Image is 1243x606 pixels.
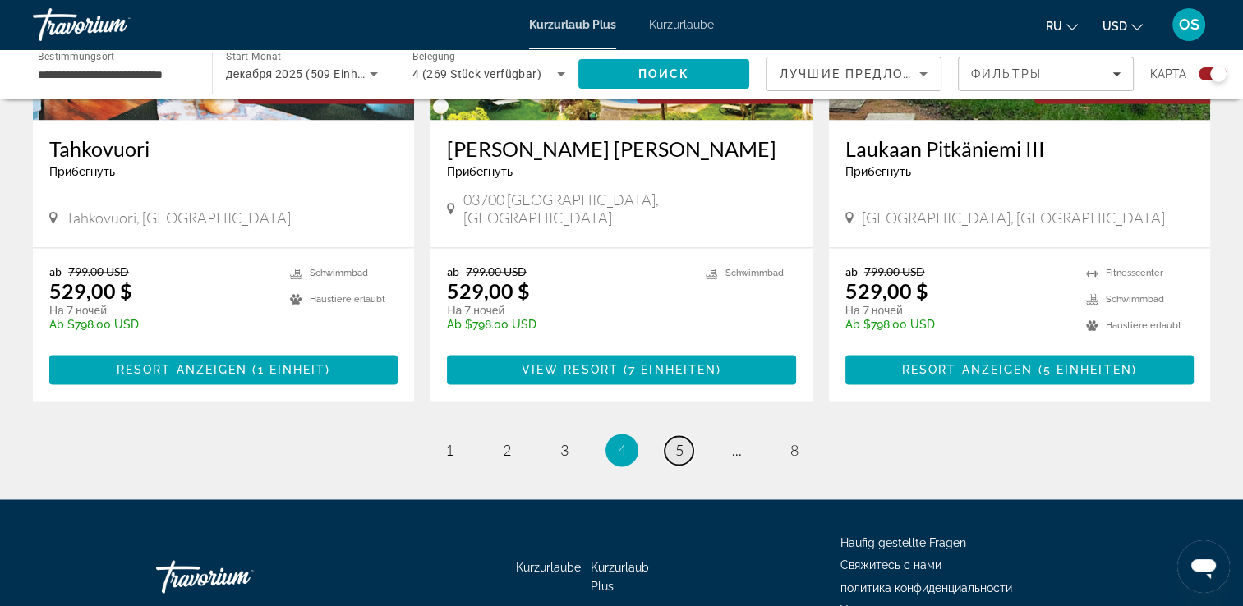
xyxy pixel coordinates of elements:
[68,264,129,278] span: 799.00 USD
[49,355,398,384] button: Resortanzeigen (1 Einheit)
[447,303,688,318] p: На 7 ночей
[38,65,191,85] input: Ziel auswählen
[529,18,616,31] a: Kurzurlaub Plus
[447,264,459,278] span: ab
[466,264,527,278] span: 799.00 USD
[49,278,132,303] font: 529,00 $
[503,441,511,459] span: 2
[845,278,928,303] font: 529,00 $
[49,303,274,318] p: На 7 ночей
[790,441,799,459] span: 8
[845,303,1070,318] p: На 7 ночей
[310,268,368,278] span: Schwimmbad
[638,67,690,80] span: Поиск
[1150,62,1186,85] span: карта
[1046,20,1062,33] span: ru
[412,67,541,80] span: 4 (269 Stück verfügbar)
[171,363,330,376] span: anzeigen ( )
[1106,268,1163,278] span: Fitnesscenter
[845,264,858,278] span: ab
[49,318,75,331] span: Ab $
[628,363,716,376] span: 7 Einheiten
[845,318,871,331] span: Ab $
[725,268,784,278] span: Schwimmbad
[49,136,398,161] a: Tahkovuori
[619,363,721,376] span: ( )
[66,209,291,227] span: Tahkovuori, [GEOGRAPHIC_DATA]
[1177,540,1230,593] iframe: Schaltfläche zum Öffnen des Messaging-Fensters
[649,18,714,31] a: Kurzurlaube
[1043,363,1132,376] span: 5 Einheiten
[447,165,513,178] span: Прибегнуть
[447,136,795,161] a: [PERSON_NAME] [PERSON_NAME]
[412,51,456,62] span: Belegung
[840,536,966,549] a: Häufig gestellte Fragen
[447,355,795,384] button: View Resort(7 Einheiten)
[591,561,649,592] a: Kurzurlaub Plus
[33,434,1210,466] nav: Paginierung
[258,363,326,376] span: 1 Einheit
[33,3,197,46] a: Travorium
[226,51,281,62] span: Start-Monat
[862,209,1165,227] span: [GEOGRAPHIC_DATA], [GEOGRAPHIC_DATA]
[780,67,955,80] span: Лучшие предложения
[156,552,320,601] a: Geh nach Hause
[971,67,1042,80] span: Фильтры
[117,363,172,376] span: Resort
[49,264,62,278] span: ab
[1106,320,1181,331] span: Haustiere erlaubt
[1103,20,1127,33] span: USD
[845,136,1194,161] a: Laukaan Pitkäniemi III
[1179,16,1199,33] span: OS
[902,363,957,376] span: Resort
[1103,14,1143,38] button: Währung ändern
[840,581,1012,594] a: политика конфиденциальности
[845,318,935,331] font: 798.00 USD
[445,441,453,459] span: 1
[675,441,684,459] span: 5
[780,64,928,84] mat-select: Sortieren nach
[226,67,444,80] span: декабря 2025 (509 Einheiten verfügbar)
[1106,294,1164,305] span: Schwimmbad
[958,57,1134,91] button: Filter
[845,355,1194,384] button: Resortanzeigen (5 Einheiten)
[840,558,941,572] a: Свяжитесь с нами
[732,441,742,459] span: ...
[447,318,536,331] font: 798.00 USD
[560,441,569,459] span: 3
[1167,7,1210,42] button: Benutzermenü
[49,165,115,178] span: Прибегнуть
[845,165,911,178] span: Прибегнуть
[864,264,925,278] span: 799.00 USD
[447,278,530,303] font: 529,00 $
[618,441,626,459] span: 4
[1046,14,1078,38] button: Sprache ändern
[38,50,114,62] span: Bestimmungsort
[310,294,385,305] span: Haustiere erlaubt
[522,363,619,376] span: View Resort
[516,561,581,574] a: Kurzurlaube
[463,191,796,227] span: 03700 [GEOGRAPHIC_DATA], [GEOGRAPHIC_DATA]
[956,363,1136,376] span: anzeigen ( )
[447,318,472,331] span: Ab $
[49,318,139,331] font: 798.00 USD
[578,59,749,89] button: Suchen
